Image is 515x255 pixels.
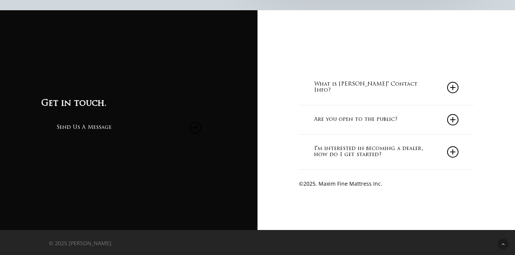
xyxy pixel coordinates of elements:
[314,135,459,169] a: I'm interested in becoming a dealer, how do I get started?
[57,113,201,142] a: Send Us A Message
[314,105,459,134] a: Are you open to the public?
[498,239,509,250] a: Back to top
[299,51,379,61] a: Call [PHONE_NUMBER]
[303,180,316,187] span: 2025
[49,239,218,247] p: © 2025 [PERSON_NAME].
[314,70,459,105] a: What is [PERSON_NAME]' Contact Info?
[41,97,217,110] h3: Get in touch.
[299,179,474,189] p: © . Maxim Fine Mattress Inc.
